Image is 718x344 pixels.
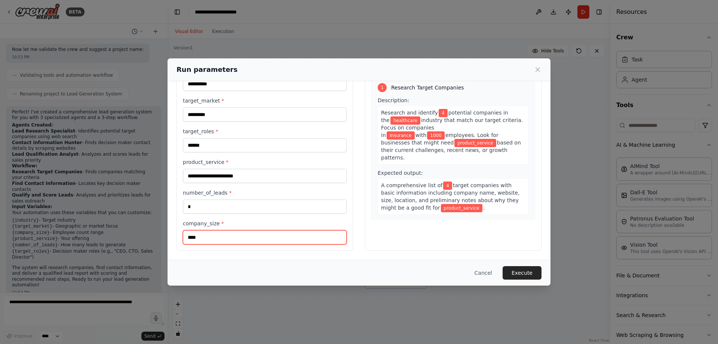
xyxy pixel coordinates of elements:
[183,220,347,227] label: company_size
[177,64,237,75] h2: Run parameters
[391,84,464,91] span: Research Target Companies
[443,182,452,190] span: Variable: number_of_leads
[441,204,482,212] span: Variable: product_service
[381,132,498,146] span: employees. Look for businesses that might need
[483,205,485,211] span: .
[378,97,409,103] span: Description:
[381,182,442,188] span: A comprehensive list of
[415,132,427,138] span: with
[183,128,347,135] label: target_roles
[469,266,498,280] button: Cancel
[378,170,423,176] span: Expected output:
[381,140,521,161] span: based on their current challenges, recent news, or growth patterns.
[183,158,347,166] label: product_service
[390,116,420,125] span: Variable: industry
[503,266,541,280] button: Execute
[183,189,347,197] label: number_of_leads
[454,139,496,147] span: Variable: product_service
[381,117,523,138] span: industry that match our target criteria. Focus on companies in
[381,110,438,116] span: Research and identify
[387,131,415,140] span: Variable: target_market
[183,97,347,104] label: target_market
[439,109,448,117] span: Variable: number_of_leads
[427,131,445,140] span: Variable: company_size
[378,83,387,92] div: 1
